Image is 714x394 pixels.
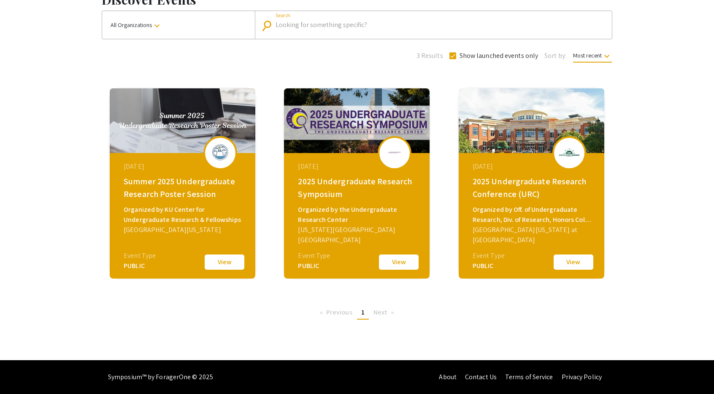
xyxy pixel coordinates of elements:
[465,372,497,381] a: Contact Us
[473,175,592,200] div: 2025 Undergraduate Research Conference (URC)
[373,308,387,317] span: Next
[326,308,352,317] span: Previous
[473,205,592,225] div: Organized by Off. of Undergraduate Research, Div. of Research, Honors Coll., [PERSON_NAME] Scholars
[124,161,243,172] div: [DATE]
[152,21,162,31] mat-icon: keyboard_arrow_down
[124,261,156,271] div: PUBLIC
[298,205,418,225] div: Organized by the Undergraduate Research Center
[108,360,213,394] div: Symposium™ by ForagerOne © 2025
[439,372,457,381] a: About
[557,146,582,160] img: urc2025_eventLogo_3f4dc5_.jpg
[552,253,595,271] button: View
[382,142,407,163] img: 2025-undergraduate-research-symposium_eventLogo_ad5862_.png
[6,356,36,388] iframe: Chat
[102,11,255,39] button: All Organizations
[124,225,243,235] div: [GEOGRAPHIC_DATA][US_STATE]
[602,51,612,61] mat-icon: keyboard_arrow_down
[263,18,275,33] mat-icon: Search
[473,161,592,172] div: [DATE]
[110,88,255,153] img: summer-2025-undergraduate-research-poster-session_eventCoverPhoto_77f9a4__thumb.jpg
[473,261,505,271] div: PUBLIC
[111,21,162,29] span: All Organizations
[562,372,602,381] a: Privacy Policy
[298,161,418,172] div: [DATE]
[361,308,365,317] span: 1
[124,251,156,261] div: Event Type
[203,253,246,271] button: View
[460,51,538,61] span: Show launched events only
[416,51,443,61] span: 3 Results
[284,88,430,153] img: 2025-undergraduate-research-symposium_eventCoverPhoto_e2fc7b__thumb.png
[566,48,619,63] button: Most recent
[298,175,418,200] div: 2025 Undergraduate Research Symposium
[124,205,243,225] div: Organized by KU Center for Undergraduate Research & Fellowships
[544,51,566,61] span: Sort by:
[124,175,243,200] div: Summer 2025 Undergraduate Research Poster Session
[276,21,600,29] input: Looking for something specific?
[505,372,553,381] a: Terms of Service
[298,261,330,271] div: PUBLIC
[208,142,233,163] img: summer-2025-undergraduate-research-poster-session_eventLogo_a048e7_.png
[473,251,505,261] div: Event Type
[473,225,592,245] div: [GEOGRAPHIC_DATA][US_STATE] at [GEOGRAPHIC_DATA]
[316,306,399,320] ul: Pagination
[459,88,604,153] img: urc2025_eventCoverPhoto_756e51__thumb.jpg
[298,225,418,245] div: [US_STATE][GEOGRAPHIC_DATA] [GEOGRAPHIC_DATA]
[298,251,330,261] div: Event Type
[573,52,612,63] span: Most recent
[378,253,420,271] button: View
